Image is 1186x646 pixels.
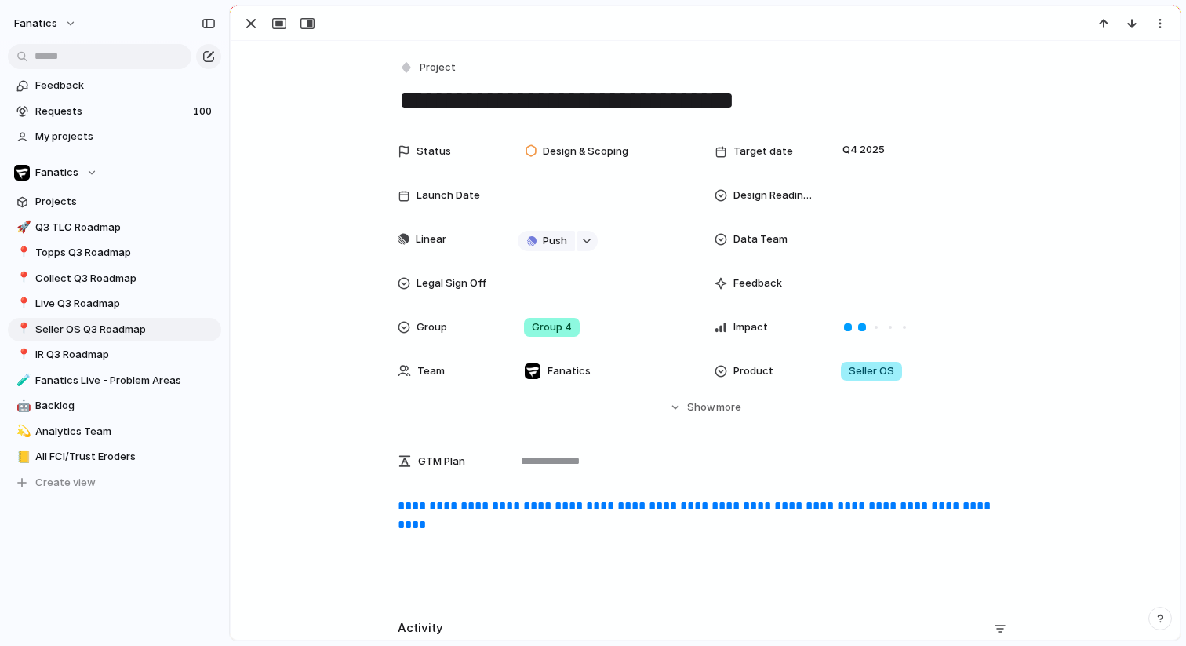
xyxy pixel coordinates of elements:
[548,363,591,379] span: Fanatics
[35,104,188,119] span: Requests
[35,78,216,93] span: Feedback
[16,218,27,236] div: 🚀
[8,318,221,341] a: 📍Seller OS Q3 Roadmap
[16,448,27,466] div: 📒
[420,60,456,75] span: Project
[839,141,889,159] span: Q4 2025
[35,322,216,338] span: Seller OS Q3 Roadmap
[8,161,221,184] button: Fanatics
[16,244,27,262] div: 📍
[532,319,572,335] span: Group 4
[14,449,30,465] button: 📒
[849,363,894,379] span: Seller OS
[398,393,1013,422] button: Showmore
[396,57,460,79] button: Project
[417,188,480,203] span: Launch Date
[8,394,221,418] a: 🤖Backlog
[8,471,221,495] button: Create view
[16,422,27,440] div: 💫
[417,276,486,291] span: Legal Sign Off
[416,232,446,247] span: Linear
[733,363,773,379] span: Product
[733,232,788,247] span: Data Team
[716,400,741,415] span: more
[14,271,30,287] button: 📍
[35,475,96,491] span: Create view
[733,144,793,159] span: Target date
[14,373,30,389] button: 🧪
[16,346,27,364] div: 📍
[14,347,30,363] button: 📍
[16,320,27,338] div: 📍
[35,398,216,414] span: Backlog
[8,420,221,443] a: 💫Analytics Team
[8,369,221,392] a: 🧪Fanatics Live - Problem Areas
[733,188,815,203] span: Design Readiness
[8,241,221,265] a: 📍Topps Q3 Roadmap
[35,347,216,363] span: IR Q3 Roadmap
[7,11,85,36] button: fanatics
[687,400,715,415] span: Show
[417,144,451,159] span: Status
[14,424,30,440] button: 💫
[398,619,443,637] h2: Activity
[733,319,768,335] span: Impact
[8,445,221,469] a: 📒All FCI/Trust Eroders
[8,74,221,97] a: Feedback
[16,371,27,389] div: 🧪
[8,190,221,214] a: Projects
[35,129,216,144] span: My projects
[35,194,216,210] span: Projects
[35,220,216,235] span: Q3 TLC Roadmap
[14,296,30,312] button: 📍
[35,296,216,312] span: Live Q3 Roadmap
[14,245,30,261] button: 📍
[417,363,445,379] span: Team
[193,104,215,119] span: 100
[8,100,221,123] a: Requests100
[417,319,447,335] span: Group
[14,220,30,235] button: 🚀
[16,295,27,313] div: 📍
[543,233,567,249] span: Push
[8,292,221,316] a: 📍Live Q3 Roadmap
[543,144,628,159] span: Design & Scoping
[35,245,216,261] span: Topps Q3 Roadmap
[8,343,221,367] a: 📍IR Q3 Roadmap
[518,231,575,251] button: Push
[14,16,57,31] span: fanatics
[733,276,782,291] span: Feedback
[35,424,216,440] span: Analytics Team
[14,322,30,338] button: 📍
[8,216,221,239] a: 🚀Q3 TLC Roadmap
[35,165,78,181] span: Fanatics
[16,397,27,415] div: 🤖
[35,373,216,389] span: Fanatics Live - Problem Areas
[35,449,216,465] span: All FCI/Trust Eroders
[16,269,27,287] div: 📍
[418,454,465,469] span: GTM Plan
[8,125,221,148] a: My projects
[14,398,30,414] button: 🤖
[35,271,216,287] span: Collect Q3 Roadmap
[8,267,221,290] a: 📍Collect Q3 Roadmap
